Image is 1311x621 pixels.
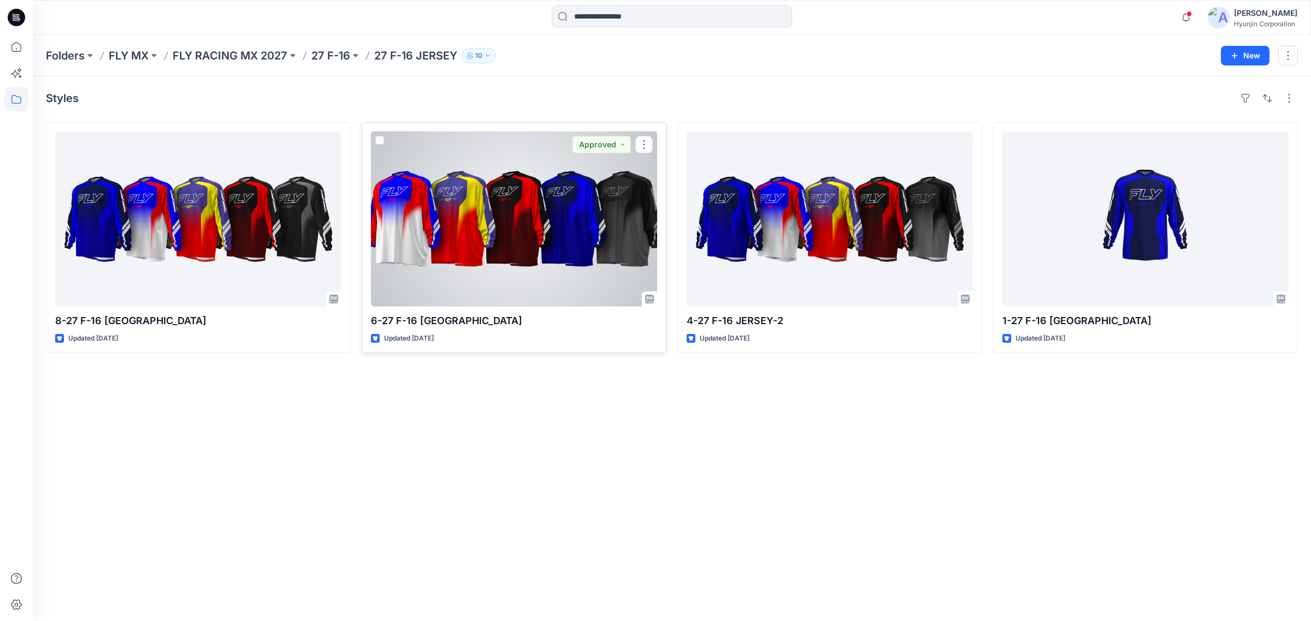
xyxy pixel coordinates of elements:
p: Updated [DATE] [1015,333,1065,344]
p: 6-27 F-16 [GEOGRAPHIC_DATA] [371,313,657,329]
a: 1-27 F-16 JERSEY [1002,132,1289,307]
p: 8-27 F-16 [GEOGRAPHIC_DATA] [55,313,341,329]
a: 8-27 F-16 JERSEY [55,132,341,307]
button: 10 [462,48,496,63]
a: 4-27 F-16 JERSEY-2 [687,132,973,307]
p: 4-27 F-16 JERSEY-2 [687,313,973,329]
p: 27 F-16 JERSEY [374,48,457,63]
p: 1-27 F-16 [GEOGRAPHIC_DATA] [1002,313,1289,329]
p: Updated [DATE] [68,333,118,344]
a: 6-27 F-16 JERSEY [371,132,657,307]
a: FLY RACING MX 2027 [173,48,287,63]
p: Updated [DATE] [700,333,749,344]
p: Updated [DATE] [384,333,434,344]
a: Folders [46,48,85,63]
p: 10 [475,50,482,62]
img: avatar [1208,7,1230,28]
div: Hyunjin Corporation [1234,20,1297,28]
h4: Styles [46,92,79,105]
a: 27 F-16 [311,48,350,63]
button: New [1221,46,1269,65]
a: FLY MX [109,48,149,63]
div: [PERSON_NAME] [1234,7,1297,20]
